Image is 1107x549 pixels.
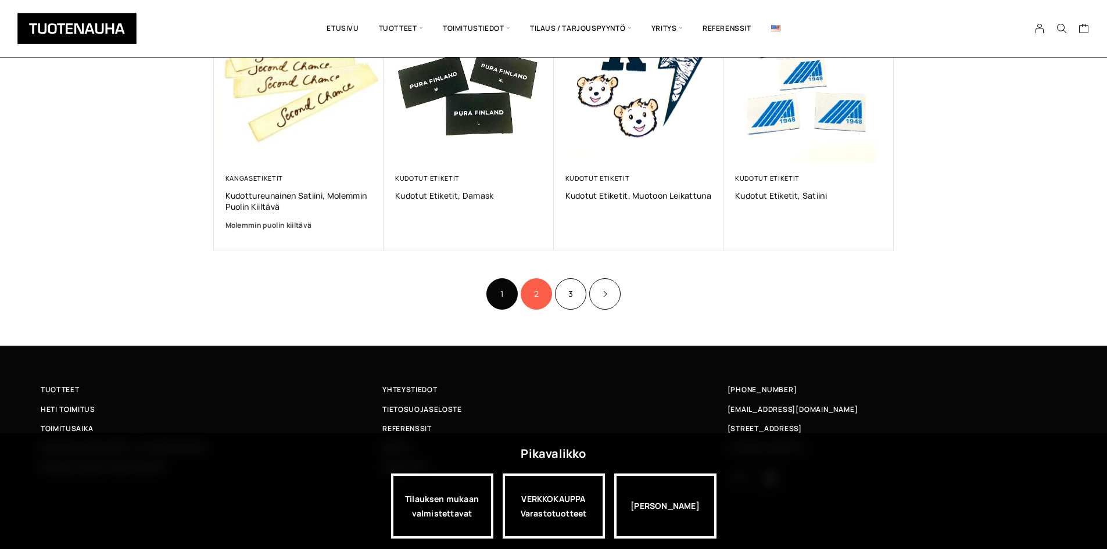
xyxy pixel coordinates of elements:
[521,278,552,310] a: Sivu 2
[41,383,382,396] a: Tuotteet
[728,403,858,415] a: [EMAIL_ADDRESS][DOMAIN_NAME]
[225,174,284,182] a: Kangasetiketit
[17,13,137,44] img: Tuotenauha Oy
[693,9,761,48] a: Referenssit
[225,220,312,230] b: Molemmin puolin kiiltävä
[728,422,802,435] span: [STREET_ADDRESS]
[735,190,882,201] a: Kudotut etiketit, satiini
[225,190,372,212] a: Kudottureunainen satiini, molemmin puolin kiiltävä
[317,9,368,48] a: Etusivu
[520,9,642,48] span: Tilaus / Tarjouspyyntö
[565,174,630,182] a: Kudotut etiketit
[395,174,460,182] a: Kudotut etiketit
[433,9,520,48] span: Toimitustiedot
[41,403,95,415] span: Heti toimitus
[521,443,586,464] div: Pikavalikko
[735,174,800,182] a: Kudotut etiketit
[391,473,493,539] a: Tilauksen mukaan valmistettavat
[503,473,605,539] div: VERKKOKAUPPA Varastotuotteet
[395,190,542,201] a: Kudotut etiketit, Damask
[728,383,797,396] a: [PHONE_NUMBER]
[382,383,437,396] span: Yhteystiedot
[41,403,382,415] a: Heti toimitus
[486,278,518,310] span: Sivu 1
[771,25,780,31] img: English
[41,383,79,396] span: Tuotteet
[565,190,712,201] a: Kudotut etiketit, muotoon leikattuna
[642,9,693,48] span: Yritys
[555,278,586,310] a: Sivu 3
[614,473,716,539] div: [PERSON_NAME]
[382,403,461,415] span: Tietosuojaseloste
[503,473,605,539] a: VERKKOKAUPPAVarastotuotteet
[225,220,372,231] a: Molemmin puolin kiiltävä
[1079,23,1090,37] a: Cart
[382,422,724,435] a: Referenssit
[382,422,431,435] span: Referenssit
[41,422,94,435] span: Toimitusaika
[214,277,894,311] nav: Product Pagination
[382,383,724,396] a: Yhteystiedot
[1029,23,1051,34] a: My Account
[382,403,724,415] a: Tietosuojaseloste
[41,422,382,435] a: Toimitusaika
[369,9,433,48] span: Tuotteet
[1051,23,1073,34] button: Search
